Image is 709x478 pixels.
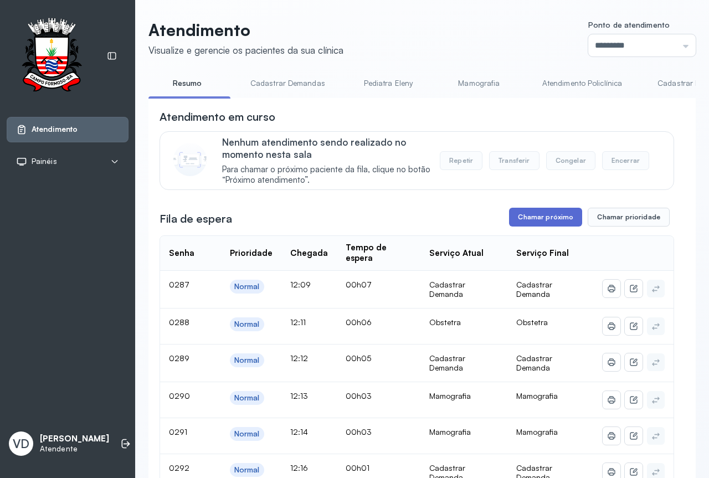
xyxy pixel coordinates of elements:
span: 00h03 [346,391,372,400]
div: Normal [234,282,260,291]
button: Repetir [440,151,482,170]
span: 00h01 [346,463,369,472]
span: 00h05 [346,353,371,363]
button: Transferir [489,151,540,170]
h3: Fila de espera [160,211,232,227]
div: Normal [234,356,260,365]
h3: Atendimento em curso [160,109,275,125]
span: 12:13 [290,391,308,400]
button: Encerrar [602,151,649,170]
a: Mamografia [440,74,518,92]
span: Ponto de atendimento [588,20,670,29]
div: Tempo de espera [346,243,412,264]
div: Chegada [290,248,328,259]
span: 00h06 [346,317,372,327]
img: Imagem de CalloutCard [173,143,207,176]
button: Chamar próximo [509,208,582,227]
a: Cadastrar Demandas [239,74,336,92]
div: Visualize e gerencie os pacientes da sua clínica [148,44,343,56]
span: 0287 [169,280,189,289]
span: Cadastrar Demanda [516,353,552,373]
div: Serviço Final [516,248,569,259]
a: Atendimento [16,124,119,135]
span: 12:16 [290,463,308,472]
div: Prioridade [230,248,273,259]
div: Normal [234,320,260,329]
span: Atendimento [32,125,78,134]
a: Resumo [148,74,226,92]
div: Normal [234,465,260,475]
span: 0288 [169,317,189,327]
span: Mamografia [516,427,558,436]
div: Mamografia [429,427,498,437]
div: Mamografia [429,391,498,401]
span: 00h07 [346,280,372,289]
span: 0292 [169,463,189,472]
span: 12:14 [290,427,308,436]
button: Chamar prioridade [588,208,670,227]
span: Para chamar o próximo paciente da fila, clique no botão “Próximo atendimento”. [222,165,440,186]
a: Pediatra Eleny [350,74,427,92]
div: Obstetra [429,317,498,327]
span: Painéis [32,157,57,166]
button: Congelar [546,151,595,170]
span: 00h03 [346,427,372,436]
span: 12:09 [290,280,311,289]
div: Normal [234,429,260,439]
span: Mamografia [516,391,558,400]
p: Nenhum atendimento sendo realizado no momento nesta sala [222,136,440,160]
div: Normal [234,393,260,403]
span: Cadastrar Demanda [516,280,552,299]
img: Logotipo do estabelecimento [12,18,91,95]
p: Atendente [40,444,109,454]
a: Atendimento Policlínica [531,74,633,92]
span: Obstetra [516,317,548,327]
span: 0289 [169,353,189,363]
span: 12:11 [290,317,306,327]
div: Serviço Atual [429,248,484,259]
span: 0291 [169,427,187,436]
span: 0290 [169,391,190,400]
div: Senha [169,248,194,259]
p: [PERSON_NAME] [40,434,109,444]
div: Cadastrar Demanda [429,353,498,373]
span: 12:12 [290,353,308,363]
p: Atendimento [148,20,343,40]
div: Cadastrar Demanda [429,280,498,299]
